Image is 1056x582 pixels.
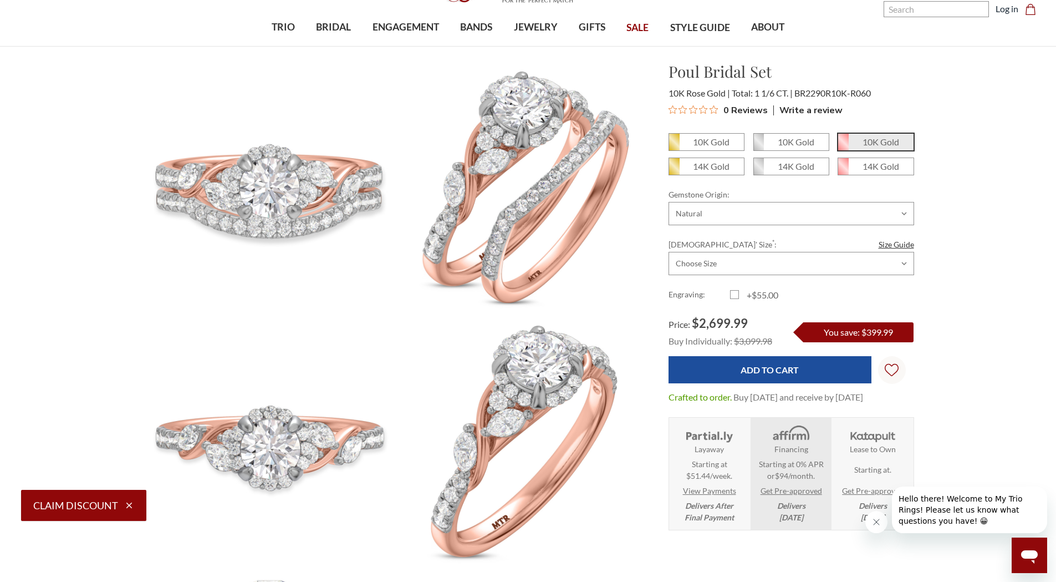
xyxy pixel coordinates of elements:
[579,20,605,34] span: GIFTS
[733,391,863,404] dd: Buy [DATE] and receive by [DATE]
[833,418,913,530] li: Katapult
[514,20,558,34] span: JEWELRY
[305,9,361,45] a: BRIDAL
[1025,2,1043,16] a: Cart with 0 items
[586,45,598,47] button: submenu toggle
[669,319,690,330] span: Price:
[669,391,732,404] dt: Crafted to order.
[143,60,396,314] img: Photo of Poul 1 1/6 Carat T.W. Round Solitaire Bridal Set 10K Rose Gold [BR2290R-R060]
[692,316,748,331] span: $2,699.99
[503,9,568,45] a: JEWELRY
[471,45,482,47] button: submenu toggle
[730,289,792,302] label: +$55.00
[530,45,541,47] button: submenu toggle
[732,88,793,98] span: Total: 1 1/6 CT.
[626,21,649,35] span: SALE
[669,289,730,302] label: Engraving:
[779,513,803,522] span: [DATE]
[686,458,732,482] span: Starting at $51.44/week.
[754,134,829,150] span: 10K White Gold
[400,45,411,47] button: submenu toggle
[21,490,146,521] button: Claim Discount
[854,464,891,475] span: Starting at .
[774,443,808,455] strong: Financing
[683,424,735,443] img: Layaway
[892,487,1047,533] iframe: Message from company
[996,2,1018,16] a: Log in
[568,9,616,45] a: GIFTS
[450,9,503,45] a: BANDS
[669,336,732,346] span: Buy Individually:
[850,443,896,455] strong: Lease to Own
[741,9,795,45] a: ABOUT
[775,471,788,480] span: $94
[879,239,914,250] a: Size Guide
[669,189,914,200] label: Gemstone Origin:
[778,161,814,171] em: 14K Gold
[754,158,829,175] span: 14K White Gold
[669,102,768,118] button: Rated 0 out of 5 stars from 0 reviews. Jump to reviews.
[397,315,650,569] img: Photo of Poul 1 1/6 Carat T.W. Round Solitaire Bridal Set 10K Rose Gold [BT2290RE-R060]
[777,500,805,523] em: Delivers
[754,458,828,482] span: Starting at 0% APR or /month.
[669,88,730,98] span: 10K Rose Gold
[723,102,768,118] span: 0 Reviews
[865,511,887,533] iframe: Close message
[1012,538,1047,573] iframe: Button to launch messaging window
[362,9,450,45] a: ENGAGEMENT
[669,134,744,150] span: 10K Yellow Gold
[751,418,831,530] li: Affirm
[659,10,740,46] a: STYLE GUIDE
[751,20,784,34] span: ABOUT
[878,356,906,384] a: Wish Lists
[863,161,899,171] em: 14K Gold
[842,485,904,497] a: Get Pre-approved
[316,20,351,34] span: BRIDAL
[261,9,305,45] a: TRIO
[884,1,989,17] input: Search and use arrows or TAB to navigate results
[824,327,893,337] span: You save: $399.99
[859,500,887,523] em: Delivers
[695,443,724,455] strong: Layaway
[669,158,744,175] span: 14K Yellow Gold
[669,239,914,250] label: [DEMOGRAPHIC_DATA]' Size :
[794,88,871,98] span: BR2290R10K-R060
[685,500,734,523] em: Delivers After Final Payment
[1025,4,1036,15] svg: cart.cart_preview
[460,20,492,34] span: BANDS
[278,45,289,47] button: submenu toggle
[761,485,822,497] a: Get Pre-approved
[397,60,650,314] img: Photo of Poul 1 1/6 Carat T.W. Round Solitaire Bridal Set 10K Rose Gold [BR2290R-R060]
[328,45,339,47] button: submenu toggle
[765,424,817,443] img: Affirm
[861,513,885,522] span: [DATE]
[616,10,659,46] a: SALE
[778,136,814,147] em: 10K Gold
[272,20,295,34] span: TRIO
[693,136,729,147] em: 10K Gold
[669,60,914,83] h1: Poul Bridal Set
[683,485,736,497] a: View Payments
[773,105,843,115] div: Write a review
[373,20,439,34] span: ENGAGEMENT
[762,45,773,47] button: submenu toggle
[143,315,396,569] img: Photo of Poul 1 1/6 Carat T.W. Round Solitaire Bridal Set 10K Rose Gold [BT2290RE-R060]
[669,356,871,383] input: Add to Cart
[863,136,899,147] em: 10K Gold
[885,328,899,412] svg: Wish Lists
[670,21,730,35] span: STYLE GUIDE
[693,161,729,171] em: 14K Gold
[838,134,913,150] span: 10K Rose Gold
[838,158,913,175] span: 14K Rose Gold
[734,336,772,346] span: $3,099.98
[847,424,899,443] img: Katapult
[669,418,749,530] li: Layaway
